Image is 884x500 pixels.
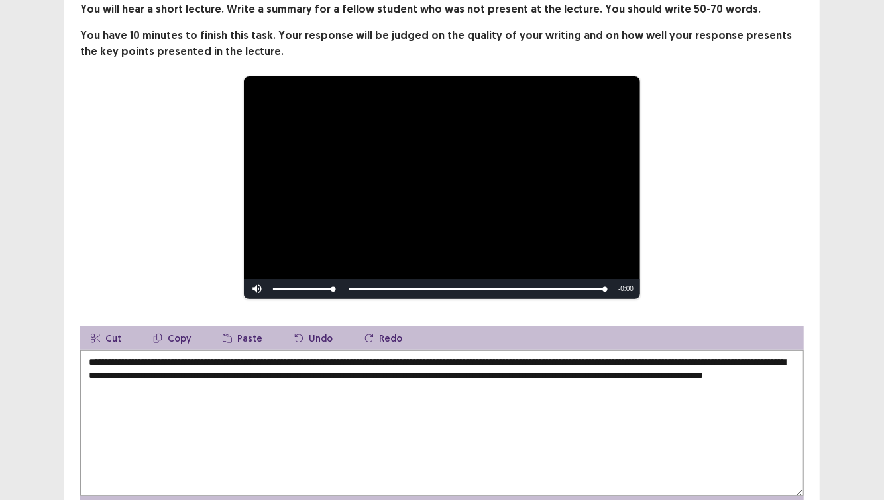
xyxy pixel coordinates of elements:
[80,1,804,17] p: You will hear a short lecture. Write a summary for a fellow student who was not present at the le...
[212,326,273,350] button: Paste
[142,326,201,350] button: Copy
[80,326,132,350] button: Cut
[618,285,620,292] span: -
[621,285,634,292] span: 0:00
[244,76,640,299] div: Video Player
[284,326,343,350] button: Undo
[273,288,333,290] div: Volume Level
[80,28,804,60] p: You have 10 minutes to finish this task. Your response will be judged on the quality of your writ...
[354,326,413,350] button: Redo
[244,279,270,299] button: Mute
